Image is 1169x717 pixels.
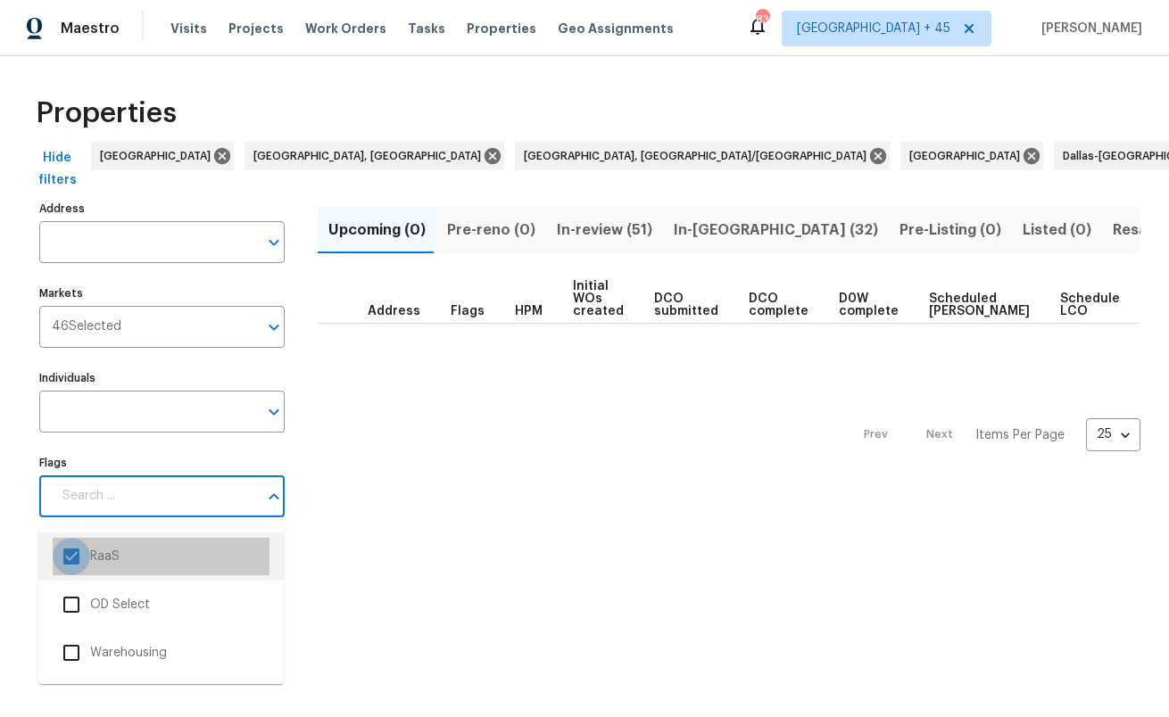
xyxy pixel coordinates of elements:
[39,373,285,383] label: Individuals
[1023,218,1091,243] span: Listed (0)
[447,218,535,243] span: Pre-reno (0)
[52,475,258,517] input: Search ...
[847,334,1140,535] nav: Pagination Navigation
[749,293,808,317] span: DCO complete
[467,20,536,37] span: Properties
[839,293,899,317] span: D0W complete
[975,426,1065,444] p: Items Per Page
[797,20,950,37] span: [GEOGRAPHIC_DATA] + 45
[368,305,420,317] span: Address
[1086,411,1140,457] div: 25
[39,288,285,299] label: Markets
[53,586,269,623] li: OD Select
[573,280,624,317] span: Initial WOs created
[53,634,269,672] li: Warehousing
[29,142,86,196] button: Hide filters
[36,104,177,122] span: Properties
[228,20,284,37] span: Projects
[261,315,286,340] button: Open
[170,20,207,37] span: Visits
[261,400,286,424] button: Open
[557,218,652,243] span: In-review (51)
[524,147,874,165] span: [GEOGRAPHIC_DATA], [GEOGRAPHIC_DATA]/[GEOGRAPHIC_DATA]
[39,457,285,468] label: Flags
[674,218,878,243] span: In-[GEOGRAPHIC_DATA] (32)
[558,20,674,37] span: Geo Assignments
[756,11,768,29] div: 834
[515,305,543,317] span: HPM
[408,22,445,35] span: Tasks
[253,147,488,165] span: [GEOGRAPHIC_DATA], [GEOGRAPHIC_DATA]
[929,293,1030,317] span: Scheduled [PERSON_NAME]
[515,142,890,170] div: [GEOGRAPHIC_DATA], [GEOGRAPHIC_DATA]/[GEOGRAPHIC_DATA]
[305,20,386,37] span: Work Orders
[53,538,269,575] li: RaaS
[451,305,485,317] span: Flags
[900,218,1001,243] span: Pre-Listing (0)
[52,319,121,334] span: 46 Selected
[328,218,426,243] span: Upcoming (0)
[261,230,286,255] button: Open
[39,203,285,214] label: Address
[1060,293,1128,317] span: Scheduled LCO
[91,142,234,170] div: [GEOGRAPHIC_DATA]
[900,142,1043,170] div: [GEOGRAPHIC_DATA]
[245,142,504,170] div: [GEOGRAPHIC_DATA], [GEOGRAPHIC_DATA]
[654,293,718,317] span: DCO submitted
[100,147,218,165] span: [GEOGRAPHIC_DATA]
[1034,20,1142,37] span: [PERSON_NAME]
[36,147,79,191] span: Hide filters
[261,484,286,509] button: Close
[61,20,120,37] span: Maestro
[909,147,1027,165] span: [GEOGRAPHIC_DATA]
